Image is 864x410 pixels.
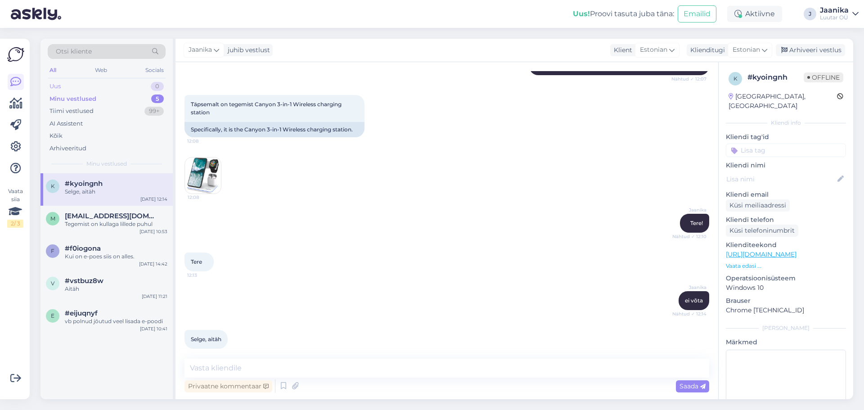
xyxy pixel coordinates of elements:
[726,119,846,127] div: Kliendi info
[144,64,166,76] div: Socials
[49,107,94,116] div: Tiimi vestlused
[726,262,846,270] p: Vaata edasi ...
[729,92,837,111] div: [GEOGRAPHIC_DATA], [GEOGRAPHIC_DATA]
[573,9,674,19] div: Proovi tasuta juba täna:
[726,225,798,237] div: Küsi telefoninumbrit
[820,7,849,14] div: Jaanika
[685,297,703,304] span: ei võta
[49,119,83,128] div: AI Assistent
[184,380,272,392] div: Privaatne kommentaar
[48,64,58,76] div: All
[610,45,632,55] div: Klient
[804,72,843,82] span: Offline
[690,220,703,226] span: Tere!
[726,240,846,250] p: Klienditeekond
[7,220,23,228] div: 2 / 3
[726,190,846,199] p: Kliendi email
[687,45,725,55] div: Klienditugi
[65,252,167,261] div: Kui on e-poes siis on alles.
[726,174,836,184] input: Lisa nimi
[184,122,364,137] div: Specifically, it is the Canyon 3-in-1 Wireless charging station.
[776,44,845,56] div: Arhiveeri vestlus
[671,76,706,82] span: Nähtud ✓ 12:07
[726,274,846,283] p: Operatsioonisüsteem
[726,306,846,315] p: Chrome [TECHNICAL_ID]
[65,317,167,325] div: vb polnud jõutud veel lisada e-poodi
[224,45,270,55] div: juhib vestlust
[65,285,167,293] div: Aitäh
[187,349,221,356] span: 12:14
[820,7,859,21] a: JaanikaLuutar OÜ
[820,14,849,21] div: Luutar OÜ
[747,72,804,83] div: # kyoingnh
[49,144,86,153] div: Arhiveeritud
[51,183,55,189] span: k
[187,138,221,144] span: 12:08
[142,293,167,300] div: [DATE] 11:21
[65,180,103,188] span: #kyoingnh
[640,45,667,55] span: Estonian
[49,131,63,140] div: Kõik
[673,207,706,213] span: Jaanika
[185,158,221,194] img: Attachment
[65,188,167,196] div: Selge, aitäh
[7,46,24,63] img: Askly Logo
[51,312,54,319] span: e
[140,196,167,203] div: [DATE] 12:14
[726,161,846,170] p: Kliendi nimi
[733,75,738,82] span: k
[140,325,167,332] div: [DATE] 10:41
[726,199,790,212] div: Küsi meiliaadressi
[726,338,846,347] p: Märkmed
[726,144,846,157] input: Lisa tag
[189,45,212,55] span: Jaanika
[678,5,716,23] button: Emailid
[726,250,796,258] a: [URL][DOMAIN_NAME]
[65,244,101,252] span: #f0iogona
[804,8,816,20] div: J
[7,187,23,228] div: Vaata siia
[51,280,54,287] span: v
[727,6,782,22] div: Aktiivne
[49,82,61,91] div: Uus
[50,215,55,222] span: m
[673,284,706,291] span: Jaanika
[151,95,164,104] div: 5
[139,228,167,235] div: [DATE] 10:53
[726,324,846,332] div: [PERSON_NAME]
[726,283,846,293] p: Windows 10
[679,382,706,390] span: Saada
[188,194,221,201] span: 12:08
[65,309,98,317] span: #eijuqnyf
[144,107,164,116] div: 99+
[573,9,590,18] b: Uus!
[65,220,167,228] div: Tegemist on kullaga lillede puhul
[726,215,846,225] p: Kliendi telefon
[51,248,54,254] span: f
[49,95,96,104] div: Minu vestlused
[151,82,164,91] div: 0
[86,160,127,168] span: Minu vestlused
[733,45,760,55] span: Estonian
[726,132,846,142] p: Kliendi tag'id
[65,212,158,220] span: maila.laanemaa@mail.ee
[672,311,706,317] span: Nähtud ✓ 12:14
[191,101,343,116] span: Täpsemalt on tegemist Canyon 3-in-1 Wireless charging station
[65,277,103,285] span: #vstbuz8w
[191,336,221,342] span: Selge, aitäh
[139,261,167,267] div: [DATE] 14:42
[56,47,92,56] span: Otsi kliente
[191,258,202,265] span: Tere
[93,64,109,76] div: Web
[187,272,221,279] span: 12:13
[726,296,846,306] p: Brauser
[672,233,706,240] span: Nähtud ✓ 12:10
